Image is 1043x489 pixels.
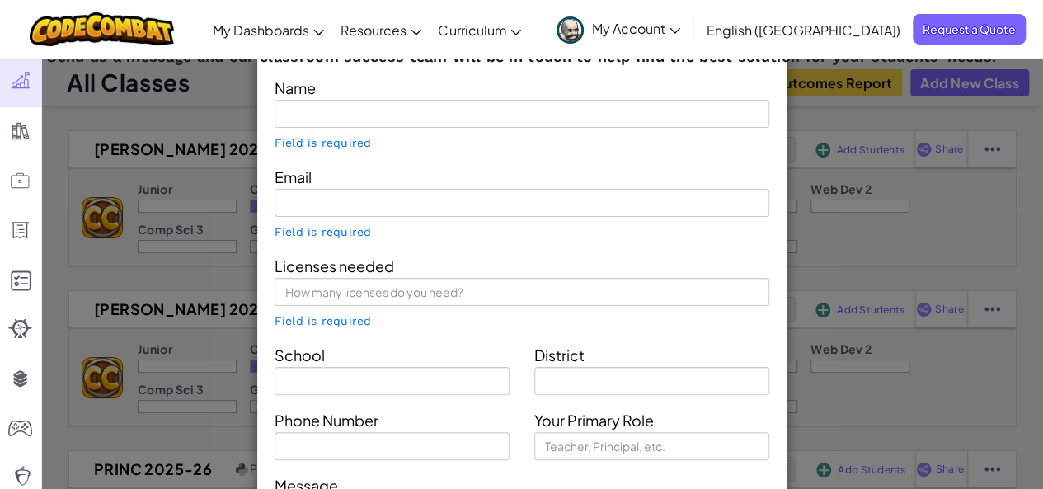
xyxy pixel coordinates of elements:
span: Licenses needed [275,256,394,275]
span: Field is required [275,225,372,238]
input: Teacher, Principal, etc. [534,432,769,460]
span: Your Primary Role [534,411,654,430]
a: Request a Quote [913,14,1026,45]
span: English ([GEOGRAPHIC_DATA]) [707,21,900,39]
span: District [534,346,585,364]
span: Phone Number [275,411,378,430]
span: Resources [341,21,406,39]
a: Resources [332,7,430,52]
span: Field is required [275,136,372,149]
span: Email [275,167,312,186]
a: My Account [548,3,688,55]
span: Name [275,78,316,97]
a: Curriculum [430,7,529,52]
span: My Account [592,20,680,37]
span: Curriculum [438,21,506,39]
img: CodeCombat logo [30,12,174,46]
img: avatar [557,16,584,44]
span: Field is required [275,314,372,327]
a: English ([GEOGRAPHIC_DATA]) [698,7,909,52]
span: School [275,346,325,364]
span: My Dashboards [213,21,309,39]
a: My Dashboards [204,7,332,52]
input: How many licenses do you need? [275,278,769,306]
